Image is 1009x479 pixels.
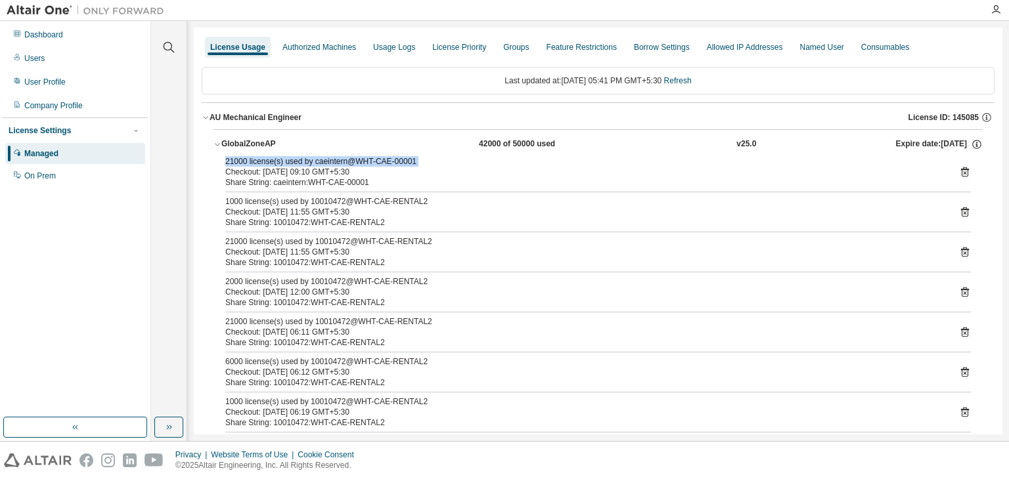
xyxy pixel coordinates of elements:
div: User Profile [24,77,66,87]
div: Checkout: [DATE] 06:12 GMT+5:30 [225,367,939,377]
div: Share String: caeintern:WHT-CAE-00001 [225,177,939,188]
div: Users [24,53,45,64]
div: Borrow Settings [634,42,690,52]
div: Dashboard [24,30,63,40]
div: Checkout: [DATE] 09:10 GMT+5:30 [225,167,939,177]
img: youtube.svg [145,453,164,467]
div: Checkout: [DATE] 12:00 GMT+5:30 [225,287,939,297]
div: Managed [24,148,58,159]
button: GlobalZoneAP42000 of 50000 usedv25.0Expire date:[DATE] [213,130,983,159]
div: Share String: 10010472:WHT-CAE-RENTAL2 [225,257,939,268]
div: GlobalZoneAP [221,138,340,150]
div: 42000 of 50000 used [479,138,597,150]
img: facebook.svg [79,453,93,467]
img: Altair One [7,4,171,17]
a: Refresh [664,76,692,85]
div: 6000 license(s) used by 10010472@WHT-CAE-RENTAL2 [225,356,939,367]
div: v25.0 [736,138,756,150]
div: License Priority [432,42,486,52]
p: © 2025 Altair Engineering, Inc. All Rights Reserved. [175,460,362,471]
div: Share String: 10010472:WHT-CAE-RENTAL2 [225,377,939,388]
div: Cookie Consent [298,449,361,460]
button: AU Mechanical EngineerLicense ID: 145085 [202,103,995,132]
div: Feature Restrictions [547,42,617,52]
div: Website Terms of Use [211,449,298,460]
div: License Settings [9,125,71,136]
div: Authorized Machines [282,42,356,52]
img: instagram.svg [101,453,115,467]
div: Expire date: [DATE] [896,138,983,150]
div: Share String: 10010472:WHT-CAE-RENTAL2 [225,417,939,428]
div: 21000 license(s) used by 10010472@WHT-CAE-RENTAL2 [225,316,939,327]
div: 2000 license(s) used by 10010472@WHT-CAE-RENTAL2 [225,276,939,287]
div: Usage Logs [373,42,415,52]
div: 21000 license(s) used by caeintern@WHT-CAE-00001 [225,156,939,167]
div: License Usage [210,42,265,52]
div: Named User [799,42,843,52]
div: Company Profile [24,100,83,111]
div: Checkout: [DATE] 06:19 GMT+5:30 [225,407,939,417]
div: Checkout: [DATE] 11:55 GMT+5:30 [225,247,939,257]
img: altair_logo.svg [4,453,72,467]
img: linkedin.svg [123,453,137,467]
div: Share String: 10010472:WHT-CAE-RENTAL2 [225,217,939,228]
div: Checkout: [DATE] 06:11 GMT+5:30 [225,327,939,337]
div: 21000 license(s) used by 10010472@WHT-CAE-RENTAL2 [225,236,939,247]
div: Privacy [175,449,211,460]
div: 1000 license(s) used by 10010472@WHT-CAE-RENTAL2 [225,396,939,407]
span: License ID: 145085 [908,112,979,123]
div: Allowed IP Addresses [707,42,783,52]
div: Last updated at: [DATE] 05:41 PM GMT+5:30 [202,67,995,94]
div: Checkout: [DATE] 11:55 GMT+5:30 [225,207,939,217]
div: Groups [503,42,529,52]
div: Consumables [861,42,909,52]
div: Share String: 10010472:WHT-CAE-RENTAL2 [225,297,939,308]
div: AU Mechanical Engineer [210,112,302,123]
div: On Prem [24,171,56,181]
div: Share String: 10010472:WHT-CAE-RENTAL2 [225,337,939,348]
div: 1000 license(s) used by 10010472@WHT-CAE-RENTAL2 [225,196,939,207]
